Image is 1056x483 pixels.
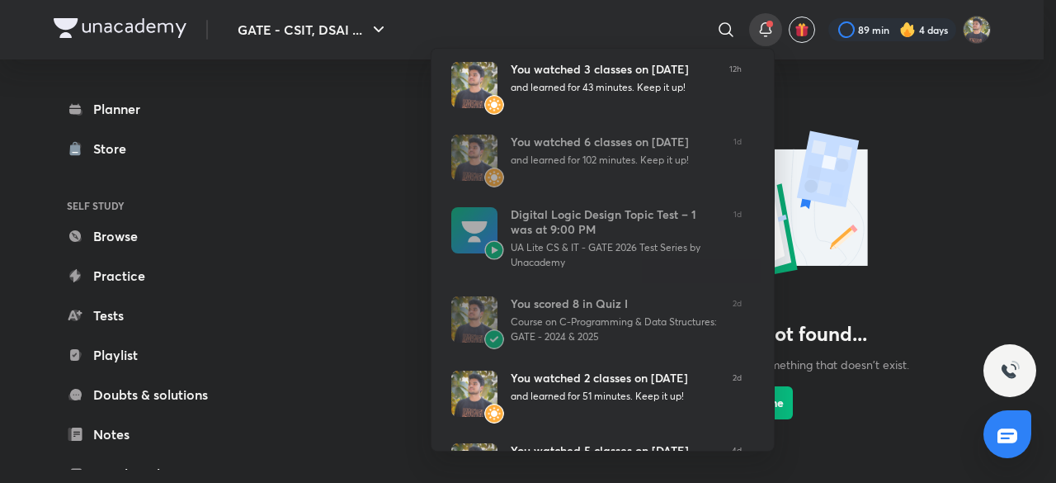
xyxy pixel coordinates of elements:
[431,283,761,358] a: AvatarAvatarYou scored 8 in Quiz ICourse on C-Programming & Data Structures: GATE - 2024 & 20252d
[484,404,504,424] img: Avatar
[733,135,742,181] span: 1d
[511,240,720,270] div: UA Lite CS & IT - GATE 2026 Test Series by Unacademy
[511,153,720,168] div: and learned for 102 minutes. Keep it up!
[431,358,761,430] a: AvatarAvatarYou watched 2 classes on [DATE]and learned for 51 minutes. Keep it up!2d
[511,207,720,237] div: Digital Logic Design Topic Test – 1 was at 9:00 PM
[511,80,716,95] div: and learned for 43 minutes. Keep it up!
[511,371,719,386] div: You watched 2 classes on [DATE]
[733,296,742,344] span: 2d
[431,121,761,194] a: AvatarAvatarYou watched 6 classes on [DATE]and learned for 102 minutes. Keep it up!1d
[431,194,761,283] a: AvatarAvatarDigital Logic Design Topic Test – 1 was at 9:00 PMUA Lite CS & IT - GATE 2026 Test Se...
[733,207,742,270] span: 1d
[451,135,497,181] img: Avatar
[484,168,504,187] img: Avatar
[511,315,719,344] div: Course on C-Programming & Data Structures: GATE - 2024 & 2025
[729,62,742,108] span: 12h
[733,371,742,417] span: 2d
[484,95,504,115] img: Avatar
[511,62,716,77] div: You watched 3 classes on [DATE]
[511,135,720,149] div: You watched 6 classes on [DATE]
[511,296,719,311] div: You scored 8 in Quiz I
[451,296,497,343] img: Avatar
[451,207,497,253] img: Avatar
[511,389,719,404] div: and learned for 51 minutes. Keep it up!
[484,240,504,260] img: Avatar
[511,443,719,458] div: You watched 5 classes on [DATE]
[484,329,504,349] img: Avatar
[451,62,497,108] img: Avatar
[451,371,497,417] img: Avatar
[431,49,761,121] a: AvatarAvatarYou watched 3 classes on [DATE]and learned for 43 minutes. Keep it up!12h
